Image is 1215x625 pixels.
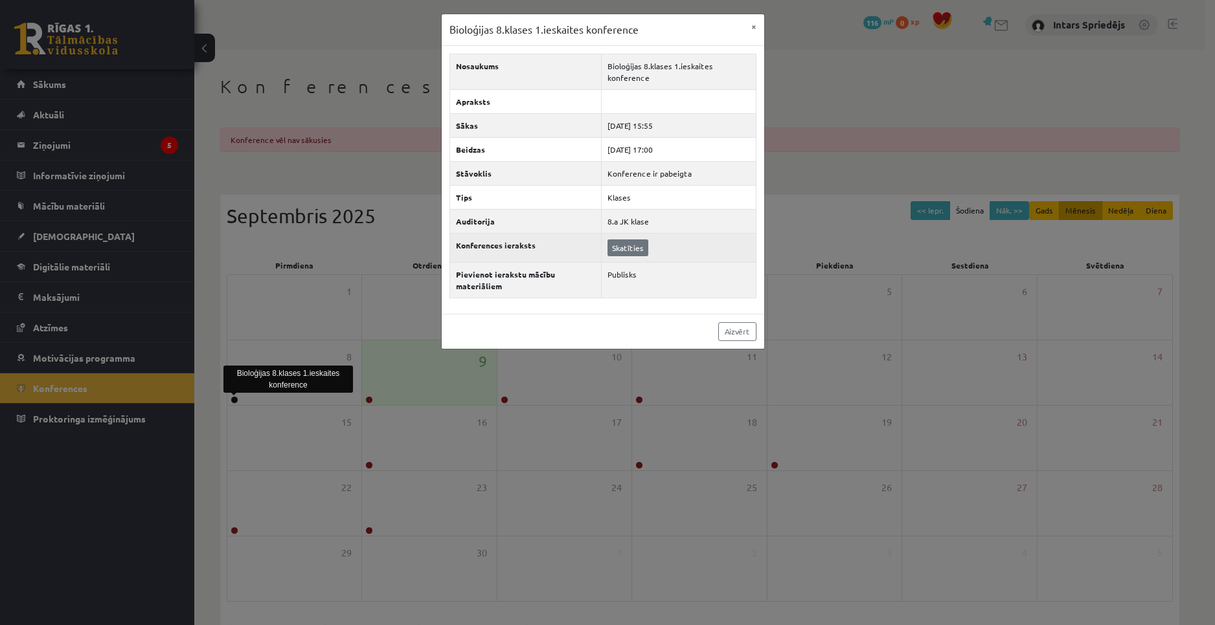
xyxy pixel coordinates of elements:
[449,262,602,298] th: Pievienot ierakstu mācību materiāliem
[602,185,756,209] td: Klases
[602,209,756,233] td: 8.a JK klase
[449,209,602,233] th: Auditorija
[449,233,602,262] th: Konferences ieraksts
[602,137,756,161] td: [DATE] 17:00
[449,161,602,185] th: Stāvoklis
[607,239,648,256] a: Skatīties
[449,54,602,89] th: Nosaukums
[602,54,756,89] td: Bioloģijas 8.klases 1.ieskaites konference
[602,262,756,298] td: Publisks
[718,322,756,341] a: Aizvērt
[449,137,602,161] th: Beidzas
[449,113,602,137] th: Sākas
[449,185,602,209] th: Tips
[449,89,602,113] th: Apraksts
[449,22,639,38] h3: Bioloģijas 8.klases 1.ieskaites konference
[744,14,764,39] button: ×
[223,366,353,393] div: Bioloģijas 8.klases 1.ieskaites konference
[602,113,756,137] td: [DATE] 15:55
[602,161,756,185] td: Konference ir pabeigta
